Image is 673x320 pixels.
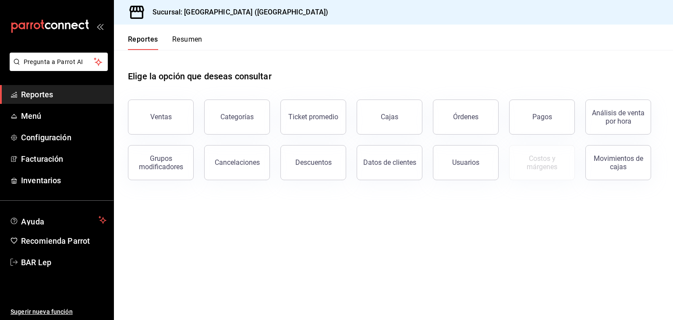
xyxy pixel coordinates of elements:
[509,145,575,180] button: Contrata inventarios para ver este reporte
[357,100,422,135] a: Cajas
[128,35,202,50] div: navigation tabs
[204,145,270,180] button: Cancelaciones
[509,100,575,135] button: Pagos
[24,57,94,67] span: Pregunta a Parrot AI
[128,35,158,50] button: Reportes
[433,100,499,135] button: Órdenes
[96,23,103,30] button: open_drawer_menu
[204,100,270,135] button: Categorías
[433,145,499,180] button: Usuarios
[585,145,651,180] button: Movimientos de cajas
[215,158,260,167] div: Cancelaciones
[280,145,346,180] button: Descuentos
[280,100,346,135] button: Ticket promedio
[21,256,106,268] span: BAR Lep
[532,113,552,121] div: Pagos
[145,7,328,18] h3: Sucursal: [GEOGRAPHIC_DATA] ([GEOGRAPHIC_DATA])
[6,64,108,73] a: Pregunta a Parrot AI
[21,215,95,225] span: Ayuda
[381,112,399,122] div: Cajas
[21,174,106,186] span: Inventarios
[128,100,194,135] button: Ventas
[21,110,106,122] span: Menú
[21,89,106,100] span: Reportes
[591,109,645,125] div: Análisis de venta por hora
[452,158,479,167] div: Usuarios
[591,154,645,171] div: Movimientos de cajas
[295,158,332,167] div: Descuentos
[128,145,194,180] button: Grupos modificadores
[134,154,188,171] div: Grupos modificadores
[21,132,106,143] span: Configuración
[10,53,108,71] button: Pregunta a Parrot AI
[11,307,106,316] span: Sugerir nueva función
[150,113,172,121] div: Ventas
[357,145,422,180] button: Datos de clientes
[453,113,478,121] div: Órdenes
[172,35,202,50] button: Resumen
[585,100,651,135] button: Análisis de venta por hora
[128,70,272,83] h1: Elige la opción que deseas consultar
[288,113,338,121] div: Ticket promedio
[220,113,254,121] div: Categorías
[515,154,569,171] div: Costos y márgenes
[21,235,106,247] span: Recomienda Parrot
[363,158,416,167] div: Datos de clientes
[21,153,106,165] span: Facturación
